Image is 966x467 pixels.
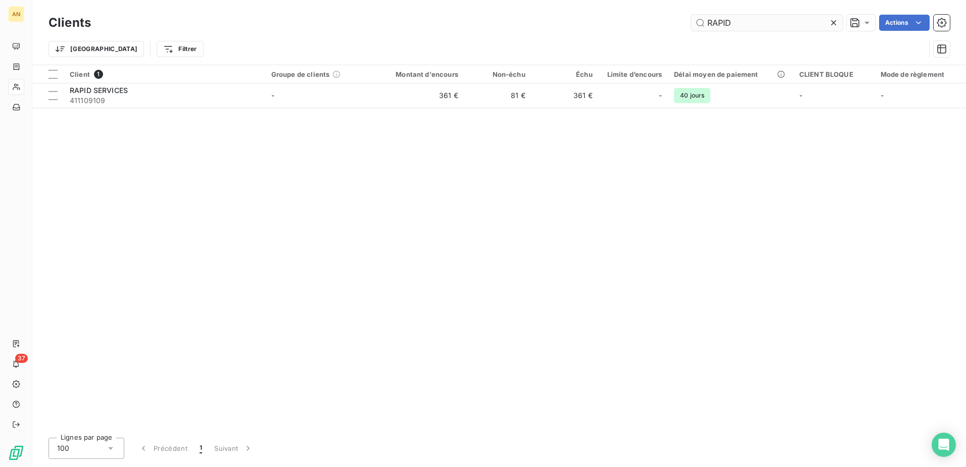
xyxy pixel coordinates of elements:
span: Client [70,70,90,78]
button: [GEOGRAPHIC_DATA] [49,41,144,57]
button: Suivant [208,438,259,459]
span: 1 [94,70,103,79]
td: 361 € [532,83,599,108]
div: CLIENT BLOQUE [799,70,868,78]
div: Mode de règlement [881,70,960,78]
input: Rechercher [691,15,843,31]
div: AN [8,6,24,22]
div: Échu [538,70,593,78]
span: - [799,91,802,100]
td: 361 € [374,83,464,108]
button: Filtrer [157,41,203,57]
h3: Clients [49,14,91,32]
span: RAPID SERVICES [70,86,128,95]
span: - [659,90,662,101]
td: 81 € [464,83,532,108]
button: Précédent [132,438,194,459]
span: - [881,91,884,100]
div: Montant d'encours [380,70,458,78]
button: Actions [879,15,930,31]
span: 411109109 [70,96,259,106]
span: 1 [200,443,202,453]
span: - [271,91,274,100]
div: Délai moyen de paiement [674,70,787,78]
span: 37 [15,354,28,363]
span: 100 [57,443,69,453]
img: Logo LeanPay [8,445,24,461]
button: 1 [194,438,208,459]
span: 40 jours [674,88,710,103]
span: Groupe de clients [271,70,330,78]
div: Limite d’encours [605,70,662,78]
div: Open Intercom Messenger [932,433,956,457]
div: Non-échu [470,70,525,78]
